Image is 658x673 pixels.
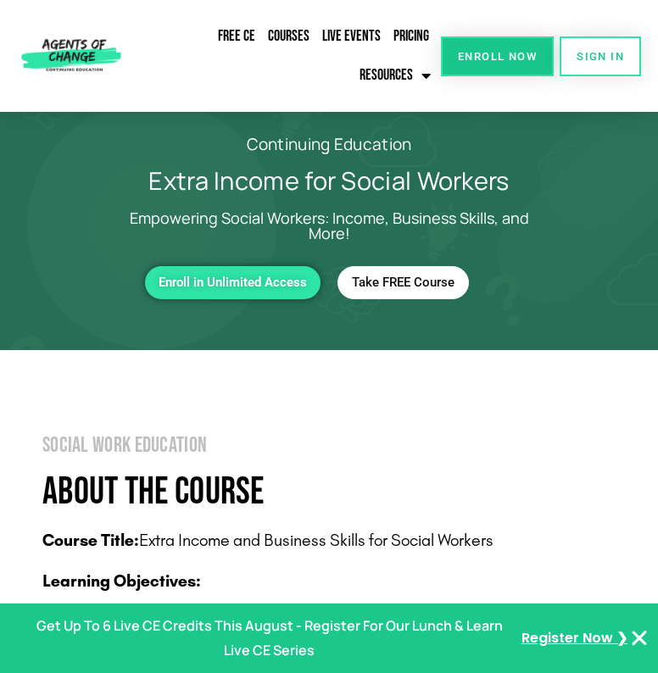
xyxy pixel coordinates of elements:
[264,17,314,56] a: Courses
[337,266,469,299] a: Take FREE Course
[629,628,650,648] button: Close Banner
[42,530,139,550] b: Course Title:
[42,528,637,552] p: Extra Income and Business Skills for Social Workers
[318,17,385,56] a: Live Events
[577,51,624,62] span: SIGN IN
[458,51,537,62] span: Enroll Now
[441,36,554,76] a: Enroll Now
[521,626,627,651] a: Register Now ❯
[214,17,259,56] a: Free CE
[159,275,307,290] span: Enroll in Unlimited Access
[42,435,637,456] h2: Social Work Education
[352,275,454,290] span: Take FREE Course
[42,169,616,193] h1: Extra Income for Social Workers
[42,473,637,511] h4: About The Course
[42,570,201,591] b: Learning Objectives:
[145,266,321,299] a: Enroll in Unlimited Access
[389,17,433,56] a: Pricing
[31,614,508,663] p: Get Up To 6 Live CE Credits This August - Register For Our Lunch & Learn Live CE Series
[142,17,435,95] nav: Menu
[119,210,539,241] p: Empowering Social Workers: Income, Business Skills, and More!
[355,56,435,95] a: Resources
[42,136,616,152] h2: Continuing Education
[560,36,641,76] a: SIGN IN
